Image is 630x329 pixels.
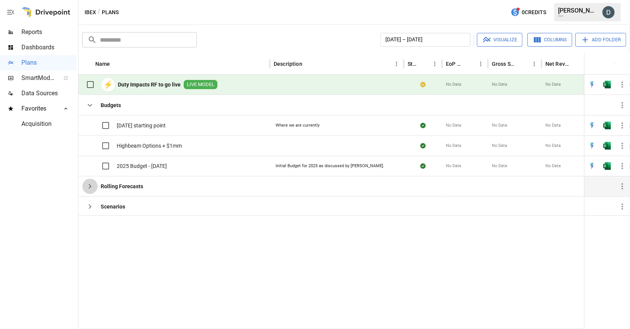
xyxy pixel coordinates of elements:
button: Ibex [85,8,96,17]
button: Sort [303,59,314,69]
button: Sort [518,59,529,69]
img: excel-icon.76473adf.svg [603,122,611,129]
button: Sort [419,59,429,69]
span: Highbeam Options + $1mm [117,142,182,150]
span: No Data [545,81,561,88]
span: No Data [492,163,507,169]
div: ⚡ [101,78,115,91]
b: Scenarios [101,203,125,210]
div: Open in Quick Edit [588,142,596,150]
div: Status [408,61,418,67]
div: Your plan has changes in Excel that are not reflected in the Drivepoint Data Warehouse, select "S... [420,81,426,88]
div: [PERSON_NAME] [558,7,598,14]
button: Status column menu [429,59,440,69]
img: quick-edit-flash.b8aec18c.svg [588,142,596,150]
img: David Hazan [602,6,615,18]
div: Open in Quick Edit [588,81,596,88]
span: Acquisition [21,119,77,129]
div: Open in Quick Edit [588,162,596,170]
button: Gross Sales column menu [529,59,540,69]
button: Description column menu [391,59,402,69]
div: Sync complete [420,142,426,150]
button: 0Credits [508,5,549,20]
div: Initial Budget for 2025 as discussed by [PERSON_NAME]. [276,163,384,169]
div: Open in Quick Edit [588,122,596,129]
span: Data Sources [21,89,77,98]
button: Sort [619,59,630,69]
span: No Data [446,122,461,129]
button: Sort [572,59,583,69]
span: LIVE MODEL [184,81,217,88]
span: SmartModel [21,73,55,83]
span: No Data [545,143,561,149]
button: Sort [465,59,475,69]
div: Open in Excel [603,81,611,88]
span: Favorites [21,104,55,113]
button: Columns [527,33,572,47]
div: Net Revenue [545,61,571,67]
button: Visualize [477,33,522,47]
div: Where we are currently [276,122,320,129]
div: Sync complete [420,162,426,170]
img: quick-edit-flash.b8aec18c.svg [588,122,596,129]
div: Ibex [558,14,598,18]
span: No Data [492,81,507,88]
span: No Data [545,163,561,169]
div: Name [95,61,110,67]
img: quick-edit-flash.b8aec18c.svg [588,81,596,88]
img: excel-icon.76473adf.svg [603,142,611,150]
span: No Data [446,81,461,88]
span: Reports [21,28,77,37]
button: EoP Cash column menu [475,59,486,69]
img: excel-icon.76473adf.svg [603,162,611,170]
div: Description [274,61,302,67]
span: Plans [21,58,77,67]
span: Dashboards [21,43,77,52]
button: David Hazan [598,2,619,23]
div: Open in Excel [603,122,611,129]
span: No Data [446,143,461,149]
span: 0 Credits [522,8,546,17]
span: No Data [492,143,507,149]
span: [DATE] starting point [117,122,166,129]
div: Open in Excel [603,142,611,150]
div: / [98,8,100,17]
button: Sort [111,59,122,69]
div: Gross Sales [492,61,517,67]
div: Sync complete [420,122,426,129]
div: Open in Excel [603,162,611,170]
b: Rolling Forecasts [101,182,143,190]
b: Budgets [101,101,121,109]
span: No Data [545,122,561,129]
button: Net Revenue column menu [583,59,593,69]
b: Duty Impacts RF to go live [118,81,181,88]
span: No Data [446,163,461,169]
span: No Data [492,122,507,129]
button: [DATE] – [DATE] [380,33,470,47]
img: quick-edit-flash.b8aec18c.svg [588,162,596,170]
span: ™ [55,72,60,82]
img: excel-icon.76473adf.svg [603,81,611,88]
div: EoP Cash [446,61,464,67]
button: Add Folder [575,33,626,47]
span: 2025 Budget - [DATE] [117,162,167,170]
